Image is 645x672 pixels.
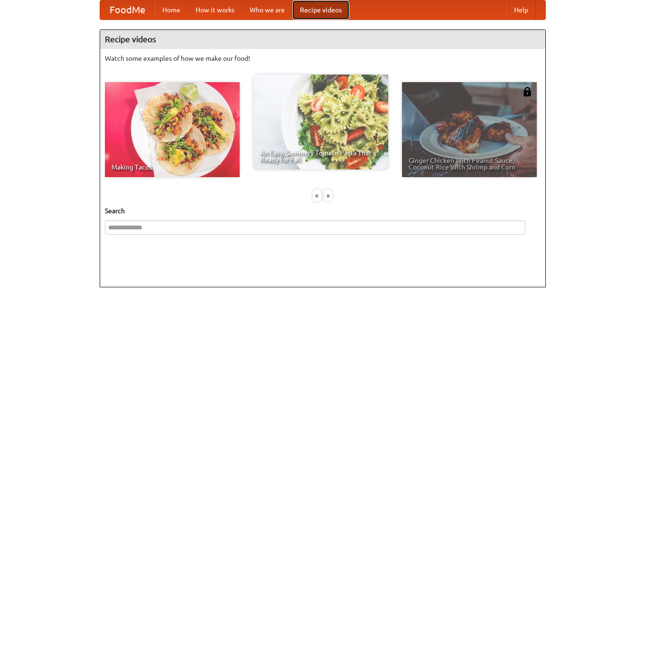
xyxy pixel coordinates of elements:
p: Watch some examples of how we make our food! [105,54,541,63]
span: An Easy, Summery Tomato Pasta That's Ready for Fall [260,150,382,163]
img: 483408.png [523,87,532,96]
span: Making Tacos [112,164,233,170]
a: Making Tacos [105,82,240,177]
h5: Search [105,206,541,216]
div: « [313,189,321,201]
a: Home [155,0,188,19]
h4: Recipe videos [100,30,545,49]
a: Recipe videos [292,0,349,19]
a: An Easy, Summery Tomato Pasta That's Ready for Fall [253,75,388,170]
a: How it works [188,0,242,19]
a: Help [506,0,536,19]
a: Who we are [242,0,292,19]
a: FoodMe [100,0,155,19]
div: » [324,189,332,201]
